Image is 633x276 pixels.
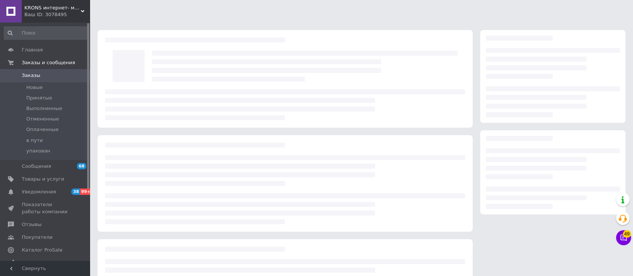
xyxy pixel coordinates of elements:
span: Выполненные [26,105,62,112]
span: 38 [71,189,80,195]
span: Заказы и сообщения [22,59,75,66]
button: Чат с покупателем49 [616,230,631,245]
span: Сообщения [22,163,51,170]
span: Каталог ProSale [22,247,62,253]
span: Аналитика [22,259,50,266]
span: в пути [26,137,43,144]
span: упакован [26,148,50,154]
span: Новые [26,84,43,91]
span: Уведомления [22,189,56,195]
span: Заказы [22,72,40,79]
span: KRONS интернет- магазин [24,5,81,11]
span: Товары и услуги [22,176,64,182]
span: Отзывы [22,221,42,228]
input: Поиск [4,26,88,40]
span: Покупатели [22,234,53,241]
span: 68 [77,163,86,169]
span: 49 [623,230,631,238]
span: Отмененные [26,116,59,122]
span: Главная [22,47,43,53]
span: Принятые [26,95,52,101]
span: 99+ [80,189,92,195]
span: Показатели работы компании [22,201,69,215]
div: Ваш ID: 3078495 [24,11,90,18]
span: Оплаченные [26,126,59,133]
